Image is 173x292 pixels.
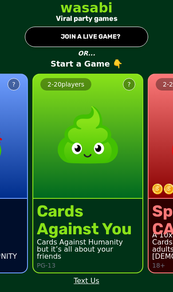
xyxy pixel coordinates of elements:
[37,262,55,269] p: PG-13
[8,78,20,91] button: ?
[37,239,139,246] div: Cards Against Humanity
[78,49,95,58] p: OR...
[37,220,132,238] div: Against You
[74,276,99,286] a: Text Us
[37,202,132,220] div: Cards
[37,246,139,260] div: but it’s all about your friends
[56,16,118,21] div: Viral party games
[12,80,15,89] div: ?
[49,96,127,174] img: product image
[152,262,165,269] p: 18+
[123,78,135,91] button: ?
[47,81,84,88] span: 2 - 20 players
[127,80,130,89] div: ?
[25,27,148,47] button: JOIN A LIVE GAME?
[152,184,163,194] img: token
